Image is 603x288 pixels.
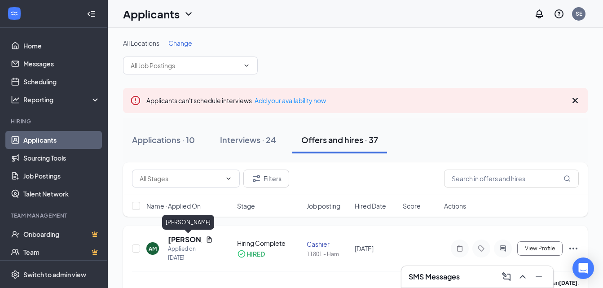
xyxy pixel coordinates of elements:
button: View Profile [517,241,563,256]
div: 11801 - Ham [307,250,349,258]
svg: MagnifyingGlass [563,175,571,182]
div: Open Intercom Messenger [572,257,594,279]
button: Minimize [532,270,546,284]
div: HIRED [246,249,265,258]
span: [DATE] [355,244,374,253]
h3: SMS Messages [409,272,460,282]
svg: Filter [251,173,262,184]
a: Messages [23,55,100,73]
div: Hiring Complete [237,239,301,248]
svg: Note [454,245,465,252]
a: Job Postings [23,167,100,185]
span: All Locations [123,39,159,47]
button: Filter Filters [243,170,289,188]
div: Hiring [11,118,98,125]
div: Interviews · 24 [220,134,276,145]
svg: Ellipses [568,243,579,254]
svg: ChevronDown [225,175,232,182]
a: Add your availability now [255,96,326,105]
div: Offers and hires · 37 [301,134,378,145]
a: TeamCrown [23,243,100,261]
span: Score [403,201,421,210]
span: Hired Date [355,201,386,210]
svg: Error [130,95,141,106]
svg: CheckmarkCircle [237,249,246,258]
a: OnboardingCrown [23,225,100,243]
svg: WorkstreamLogo [10,9,19,18]
div: AM [149,245,157,253]
div: Reporting [23,95,101,104]
button: ChevronUp [515,270,530,284]
span: Change [168,39,192,47]
svg: Cross [570,95,581,106]
svg: Notifications [534,9,545,19]
svg: Minimize [533,271,544,282]
span: Applicants can't schedule interviews. [146,96,326,105]
span: Job posting [307,201,340,210]
b: [DATE] [559,279,577,286]
input: All Job Postings [131,61,239,70]
svg: Collapse [87,9,96,18]
div: SE [576,10,582,17]
span: Name · Applied On [146,201,201,210]
input: All Stages [140,174,221,183]
a: Applicants [23,131,100,149]
a: Talent Network [23,185,100,203]
h5: [PERSON_NAME] [168,235,202,244]
a: Scheduling [23,73,100,91]
svg: Tag [476,245,487,252]
span: Stage [237,201,255,210]
svg: ChevronDown [183,9,194,19]
svg: ChevronDown [243,62,250,69]
div: Switch to admin view [23,270,86,279]
span: Actions [444,201,466,210]
div: Cashier [307,240,349,249]
div: Applied on [DATE] [168,244,213,262]
a: Home [23,37,100,55]
h1: Applicants [123,6,180,22]
input: Search in offers and hires [444,170,579,188]
svg: Settings [11,270,20,279]
svg: ComposeMessage [501,271,512,282]
svg: QuestionInfo [554,9,564,19]
svg: ActiveChat [497,245,508,252]
a: Sourcing Tools [23,149,100,167]
div: Applications · 10 [132,134,195,145]
svg: Document [206,236,213,243]
div: Team Management [11,212,98,219]
div: [PERSON_NAME] [162,215,214,230]
svg: ChevronUp [517,271,528,282]
span: View Profile [525,245,555,252]
button: ComposeMessage [499,270,514,284]
svg: Analysis [11,95,20,104]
